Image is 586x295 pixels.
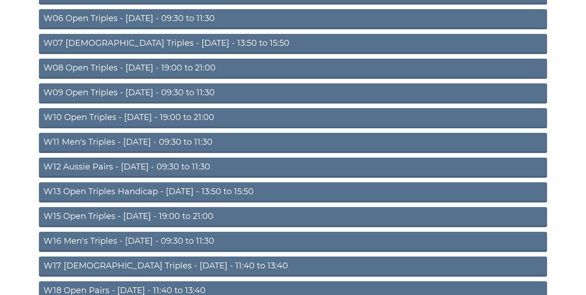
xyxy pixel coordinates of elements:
a: W08 Open Triples - [DATE] - 19:00 to 21:00 [39,59,547,79]
a: W11 Men's Triples - [DATE] - 09:30 to 11:30 [39,133,547,153]
a: W09 Open Triples - [DATE] - 09:30 to 11:30 [39,83,547,104]
a: W10 Open Triples - [DATE] - 19:00 to 21:00 [39,108,547,128]
a: W13 Open Triples Handicap - [DATE] - 13:50 to 15:50 [39,182,547,202]
a: W12 Aussie Pairs - [DATE] - 09:30 to 11:30 [39,158,547,178]
a: W15 Open Triples - [DATE] - 19:00 to 21:00 [39,207,547,227]
a: W17 [DEMOGRAPHIC_DATA] Triples - [DATE] - 11:40 to 13:40 [39,257,547,277]
a: W16 Men's Triples - [DATE] - 09:30 to 11:30 [39,232,547,252]
a: W07 [DEMOGRAPHIC_DATA] Triples - [DATE] - 13:50 to 15:50 [39,34,547,54]
a: W06 Open Triples - [DATE] - 09:30 to 11:30 [39,9,547,29]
